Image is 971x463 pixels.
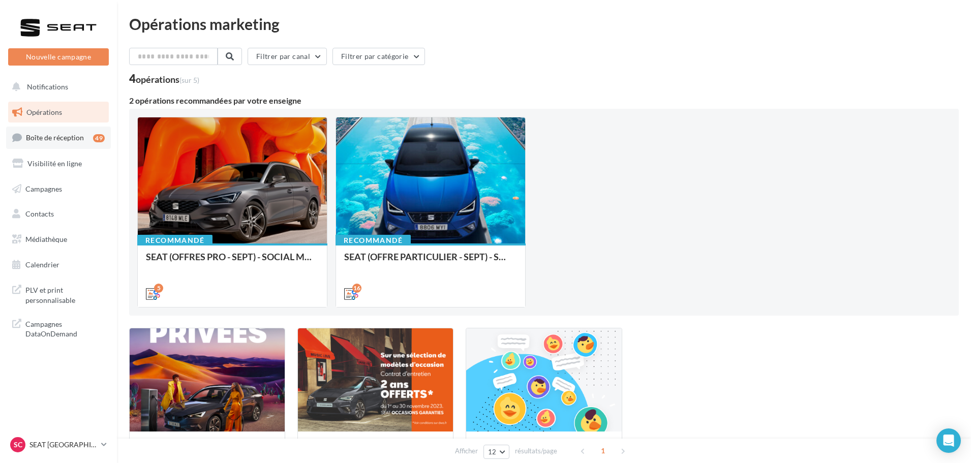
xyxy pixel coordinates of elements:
div: Open Intercom Messenger [936,428,961,453]
a: Calendrier [6,254,111,275]
span: SC [14,440,22,450]
a: Opérations [6,102,111,123]
div: opérations [136,75,199,84]
span: 12 [488,448,497,456]
span: (sur 5) [179,76,199,84]
span: Notifications [27,82,68,91]
a: Campagnes [6,178,111,200]
button: Nouvelle campagne [8,48,109,66]
span: PLV et print personnalisable [25,283,105,305]
span: Afficher [455,446,478,456]
span: Opérations [26,108,62,116]
div: Opérations marketing [129,16,959,32]
a: Boîte de réception49 [6,127,111,148]
div: SEAT (OFFRE PARTICULIER - SEPT) - SOCIAL MEDIA [344,252,517,272]
span: Campagnes DataOnDemand [25,317,105,339]
a: PLV et print personnalisable [6,279,111,309]
div: 4 [129,73,199,84]
div: 2 opérations recommandées par votre enseigne [129,97,959,105]
a: SC SEAT [GEOGRAPHIC_DATA] [8,435,109,454]
div: SEAT (OFFRES PRO - SEPT) - SOCIAL MEDIA [146,252,319,272]
div: 49 [93,134,105,142]
span: Médiathèque [25,235,67,243]
a: Visibilité en ligne [6,153,111,174]
div: Recommandé [336,235,411,246]
div: Recommandé [137,235,213,246]
div: 16 [352,284,361,293]
button: Filtrer par catégorie [332,48,425,65]
span: Calendrier [25,260,59,269]
span: Contacts [25,209,54,218]
button: Filtrer par canal [248,48,327,65]
div: 5 [154,284,163,293]
button: 12 [483,445,509,459]
span: Campagnes [25,184,62,193]
a: Campagnes DataOnDemand [6,313,111,343]
span: 1 [595,443,611,459]
span: résultats/page [515,446,557,456]
p: SEAT [GEOGRAPHIC_DATA] [29,440,97,450]
span: Boîte de réception [26,133,84,142]
span: Visibilité en ligne [27,159,82,168]
button: Notifications [6,76,107,98]
a: Contacts [6,203,111,225]
a: Médiathèque [6,229,111,250]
